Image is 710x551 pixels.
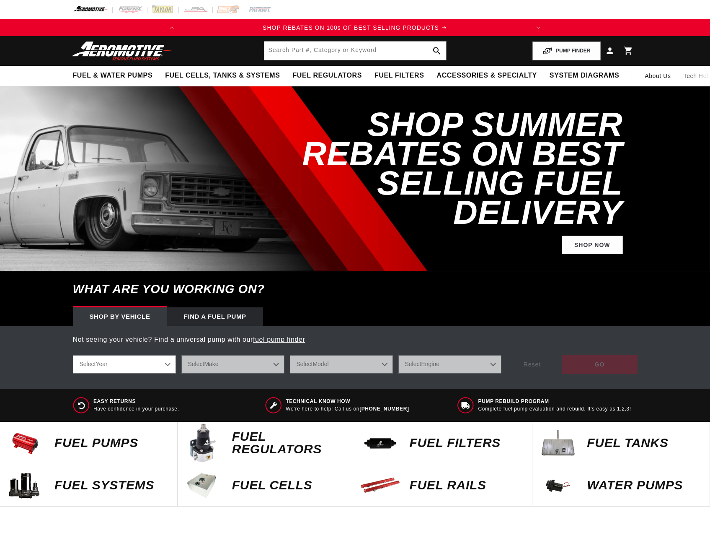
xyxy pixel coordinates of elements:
span: Fuel & Water Pumps [73,71,153,80]
summary: System Diagrams [543,66,625,86]
span: System Diagrams [550,71,619,80]
a: fuel pump finder [253,336,305,343]
img: Fuel Pumps [4,422,46,464]
img: FUEL Cells [182,464,224,506]
span: Fuel Filters [374,71,424,80]
input: Search by Part Number, Category or Keyword [264,42,446,60]
summary: Fuel Filters [368,66,431,86]
a: FUEL Cells FUEL Cells [178,464,355,507]
span: Accessories & Specialty [437,71,537,80]
p: We’re here to help! Call us on [286,405,409,413]
img: FUEL REGULATORS [182,422,224,464]
div: Find a Fuel Pump [167,307,263,326]
summary: Fuel Regulators [286,66,368,86]
p: Fuel Tanks [587,437,701,449]
a: About Us [638,66,677,86]
a: [PHONE_NUMBER] [359,406,409,412]
img: Aeromotive [70,41,174,61]
p: FUEL Rails [410,479,524,491]
button: Translation missing: en.sections.announcements.next_announcement [530,19,547,36]
a: FUEL FILTERS FUEL FILTERS [355,422,533,464]
img: FUEL Rails [359,464,401,506]
p: FUEL Cells [232,479,346,491]
span: About Us [645,73,671,79]
a: FUEL Rails FUEL Rails [355,464,533,507]
img: Fuel Systems [4,464,46,506]
p: Fuel Pumps [54,437,169,449]
button: PUMP FINDER [532,42,600,60]
div: 1 of 2 [180,23,529,32]
a: Shop Now [562,236,623,255]
summary: Fuel Cells, Tanks & Systems [159,66,286,86]
div: Shop by vehicle [73,307,167,326]
select: Engine [398,355,501,374]
img: Water Pumps [537,464,578,506]
summary: Accessories & Specialty [431,66,543,86]
p: Water Pumps [587,479,701,491]
div: Announcement [180,23,529,32]
p: Complete fuel pump evaluation and rebuild. It's easy as 1,2,3! [478,405,631,413]
button: Translation missing: en.sections.announcements.previous_announcement [163,19,180,36]
a: Water Pumps Water Pumps [532,464,710,507]
a: FUEL REGULATORS FUEL REGULATORS [178,422,355,464]
p: Not seeing your vehicle? Find a universal pump with our [73,334,638,345]
h2: SHOP SUMMER REBATES ON BEST SELLING FUEL DELIVERY [265,110,623,227]
select: Make [181,355,284,374]
slideshow-component: Translation missing: en.sections.announcements.announcement_bar [52,19,658,36]
span: Technical Know How [286,398,409,405]
img: FUEL FILTERS [359,422,401,464]
button: search button [428,42,446,60]
a: SHOP REBATES ON 100s OF BEST SELLING PRODUCTS [180,23,529,32]
p: FUEL FILTERS [410,437,524,449]
p: FUEL REGULATORS [232,430,346,455]
h6: What are you working on? [52,271,658,307]
span: Fuel Regulators [292,71,361,80]
p: Have confidence in your purchase. [93,405,179,413]
summary: Fuel & Water Pumps [67,66,159,86]
p: Fuel Systems [54,479,169,491]
select: Model [290,355,393,374]
span: Pump Rebuild program [478,398,631,405]
select: Year [73,355,176,374]
span: SHOP REBATES ON 100s OF BEST SELLING PRODUCTS [263,24,439,31]
a: Fuel Tanks Fuel Tanks [532,422,710,464]
span: Fuel Cells, Tanks & Systems [165,71,280,80]
span: Easy Returns [93,398,179,405]
img: Fuel Tanks [537,422,578,464]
